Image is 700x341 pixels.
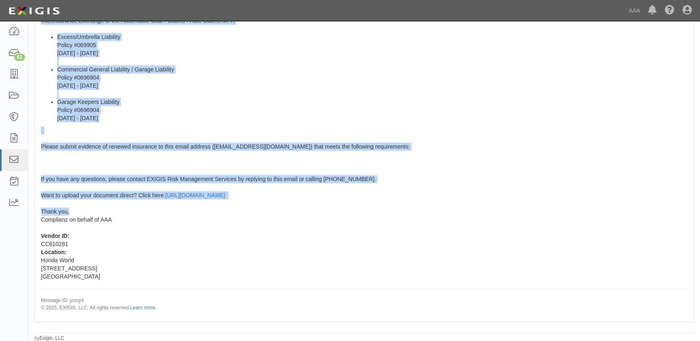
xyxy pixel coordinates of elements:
[165,192,225,199] a: [URL][DOMAIN_NAME]
[41,297,687,311] p: Message ID: ycrcy4 © 2025, EXIGIS, LLC. All rights reserved.
[41,249,67,255] b: Location:
[625,2,644,19] a: AAA
[41,233,69,239] b: Vendor ID:
[57,33,687,65] li: Excess/Umbrella Liability Policy #069905 [DATE] - [DATE]
[665,6,674,15] i: Help Center - Complianz
[14,54,25,61] div: 61
[40,335,64,341] a: Exigis, LLC
[57,65,687,98] li: Commercial General Liability / Garage Liability Policy #0696904 [DATE] - [DATE]
[130,305,157,311] a: Learn more.
[57,98,687,122] li: Garage Keepers Liability Policy #0696904 [DATE] - [DATE]
[6,4,62,18] img: logo-5460c22ac91f19d4615b14bd174203de0afe785f0fc80cf4dbbc73dc1793850b.png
